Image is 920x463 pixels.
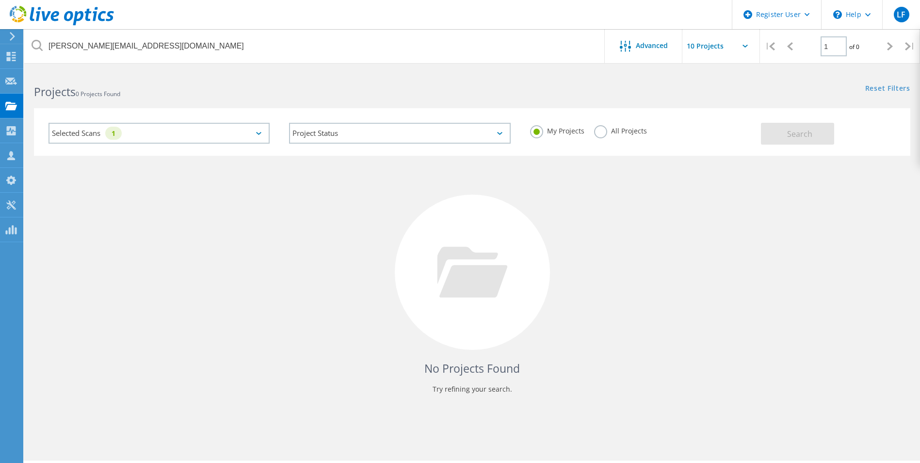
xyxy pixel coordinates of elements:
[833,10,842,19] svg: \n
[787,129,812,139] span: Search
[10,20,114,27] a: Live Optics Dashboard
[530,125,584,134] label: My Projects
[897,11,905,18] span: LF
[76,90,120,98] span: 0 Projects Found
[594,125,647,134] label: All Projects
[849,43,859,51] span: of 0
[865,85,910,93] a: Reset Filters
[48,123,270,144] div: Selected Scans
[44,381,901,397] p: Try refining your search.
[289,123,510,144] div: Project Status
[900,29,920,64] div: |
[44,361,901,377] h4: No Projects Found
[636,42,668,49] span: Advanced
[24,29,605,63] input: Search projects by name, owner, ID, company, etc
[761,123,834,145] button: Search
[760,29,780,64] div: |
[105,127,122,140] div: 1
[34,84,76,99] b: Projects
